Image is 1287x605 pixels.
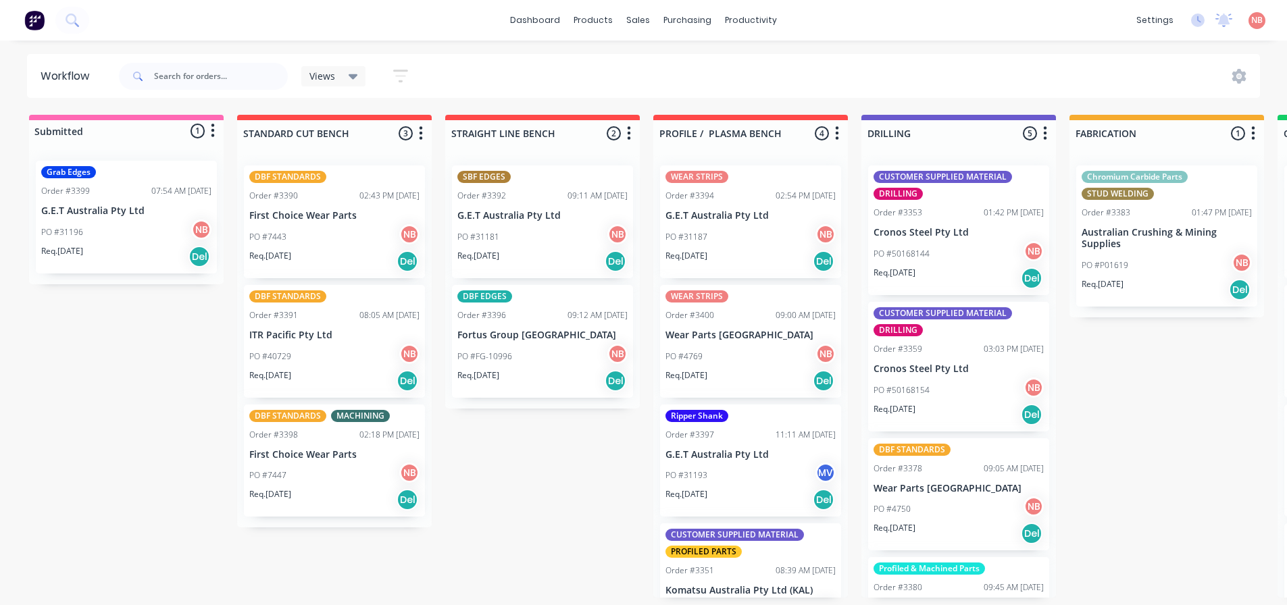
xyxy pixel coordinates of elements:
div: DBF STANDARDS [249,410,326,422]
p: G.E.T Australia Pty Ltd [457,210,628,221]
div: STUD WELDING [1082,188,1154,200]
div: DBF STANDARDSOrder #337809:05 AM [DATE]Wear Parts [GEOGRAPHIC_DATA]PO #4750NBReq.[DATE]Del [868,438,1049,551]
img: Factory [24,10,45,30]
div: PROFILED PARTS [665,546,742,558]
p: G.E.T Australia Pty Ltd [665,210,836,221]
p: Req. [DATE] [41,245,83,257]
div: 08:39 AM [DATE] [776,564,836,577]
p: Req. [DATE] [249,369,291,382]
p: Req. [DATE] [249,488,291,500]
div: NB [815,344,836,364]
p: Komatsu Australia Pty Ltd (KAL) [665,585,836,596]
p: PO #50168144 [874,248,930,260]
p: PO #31187 [665,231,707,243]
div: WEAR STRIPS [665,171,728,183]
div: DBF STANDARDSOrder #339108:05 AM [DATE]ITR Pacific Pty LtdPO #40729NBReq.[DATE]Del [244,285,425,398]
div: DBF STANDARDS [249,290,326,302]
div: NB [1024,496,1044,517]
div: NB [191,219,211,240]
div: Workflow [41,68,96,84]
div: Grab EdgesOrder #339907:54 AM [DATE]G.E.T Australia Pty LtdPO #31196NBReq.[DATE]Del [36,161,217,273]
div: SBF EDGESOrder #339209:11 AM [DATE]G.E.T Australia Pty LtdPO #31181NBReq.[DATE]Del [452,165,633,278]
div: NB [1024,377,1044,398]
div: Order #3390 [249,190,298,202]
div: NB [607,344,628,364]
p: PO #7447 [249,469,286,481]
p: Wear Parts [GEOGRAPHIC_DATA] [874,483,1044,494]
p: Req. [DATE] [665,369,707,382]
div: Del [188,246,210,267]
div: DRILLING [874,188,923,200]
div: CUSTOMER SUPPLIED MATERIAL [665,529,804,541]
div: MV [815,463,836,483]
div: products [567,10,620,30]
div: Order #3359 [874,343,922,355]
p: Cronos Steel Pty Ltd [874,363,1044,375]
p: Req. [DATE] [874,522,915,534]
div: 11:11 AM [DATE] [776,429,836,441]
div: Del [1021,267,1042,289]
div: 08:05 AM [DATE] [359,309,420,321]
div: Order #3383 [1082,207,1130,219]
p: Req. [DATE] [874,267,915,279]
p: PO #31193 [665,469,707,481]
p: PO #P01619 [1082,259,1128,271]
p: PO #31196 [41,226,83,238]
p: Req. [DATE] [457,250,499,262]
p: First Choice Wear Parts [249,210,420,221]
p: Req. [DATE] [1082,278,1124,290]
div: 09:00 AM [DATE] [776,309,836,321]
p: Australian Crushing & Mining Supplies [1082,227,1252,250]
div: Order #3396 [457,309,506,321]
p: First Choice Wear Parts [249,449,420,461]
div: CUSTOMER SUPPLIED MATERIALDRILLINGOrder #335301:42 PM [DATE]Cronos Steel Pty LtdPO #50168144NBReq... [868,165,1049,295]
p: PO #FG-10996 [457,350,512,363]
div: NB [815,224,836,244]
p: PO #7443 [249,231,286,243]
div: WEAR STRIPS [665,290,728,302]
div: Order #3378 [874,463,922,475]
div: Order #3380 [874,581,922,594]
div: Order #3397 [665,429,714,441]
div: 01:47 PM [DATE] [1192,207,1252,219]
p: Wear Parts [GEOGRAPHIC_DATA] [665,330,836,341]
span: Views [309,69,335,83]
div: NB [1024,241,1044,261]
div: DBF STANDARDSOrder #339002:43 PM [DATE]First Choice Wear PartsPO #7443NBReq.[DATE]Del [244,165,425,278]
div: Order #3400 [665,309,714,321]
div: Del [397,370,418,392]
div: NB [1232,253,1252,273]
div: Ripper ShankOrder #339711:11 AM [DATE]G.E.T Australia Pty LtdPO #31193MVReq.[DATE]Del [660,404,841,517]
div: Order #3351 [665,564,714,577]
p: Req. [DATE] [665,488,707,500]
div: Del [813,489,834,510]
p: PO #40729 [249,350,291,363]
div: Del [1021,404,1042,425]
input: Search for orders... [154,63,288,90]
p: ITR Pacific Pty Ltd [249,330,420,341]
div: WEAR STRIPSOrder #340009:00 AM [DATE]Wear Parts [GEOGRAPHIC_DATA]PO #4769NBReq.[DATE]Del [660,285,841,398]
div: 09:11 AM [DATE] [567,190,628,202]
div: settings [1130,10,1180,30]
div: DBF STANDARDS [874,444,951,456]
div: 03:03 PM [DATE] [984,343,1044,355]
p: Cronos Steel Pty Ltd [874,227,1044,238]
p: PO #50168154 [874,384,930,396]
div: Order #3399 [41,185,90,197]
div: NB [607,224,628,244]
div: 02:54 PM [DATE] [776,190,836,202]
div: Chromium Carbide Parts [1082,171,1188,183]
div: 09:05 AM [DATE] [984,463,1044,475]
div: Order #3391 [249,309,298,321]
div: CUSTOMER SUPPLIED MATERIAL [874,307,1012,319]
div: sales [620,10,657,30]
div: 02:18 PM [DATE] [359,429,420,441]
div: MACHINING [331,410,390,422]
div: productivity [718,10,784,30]
div: 09:45 AM [DATE] [984,581,1044,594]
div: DBF EDGES [457,290,512,302]
div: Del [813,370,834,392]
p: Req. [DATE] [457,369,499,382]
div: Order #3398 [249,429,298,441]
p: PO #31181 [457,231,499,243]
